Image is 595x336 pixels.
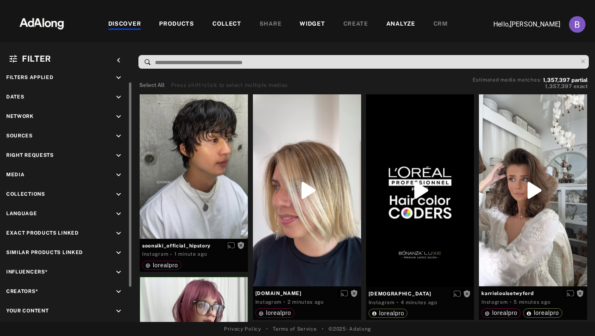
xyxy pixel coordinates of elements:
span: [DEMOGRAPHIC_DATA] [369,290,472,298]
i: keyboard_arrow_down [114,287,123,296]
span: 1,357,397 [545,83,572,89]
div: DISCOVER [108,19,141,29]
a: Privacy Policy [224,325,261,333]
button: 1,357,397partial [543,78,588,82]
i: keyboard_arrow_down [114,209,123,218]
div: CREATE [343,19,368,29]
span: [DOMAIN_NAME] [255,290,359,297]
span: Collections [6,191,45,197]
div: lorealpro [372,310,405,316]
span: soonsiki_official_hipstory [142,242,245,250]
span: © 2025 - Adalong [328,325,371,333]
div: Instagram [369,299,395,306]
span: Sources [6,133,33,139]
button: Enable diffusion on this media [338,289,350,298]
div: CRM [433,19,448,29]
i: keyboard_arrow_down [114,112,123,121]
span: Your Content [6,308,48,314]
img: 63233d7d88ed69de3c212112c67096b6.png [5,10,78,35]
button: 1,357,397exact [473,82,588,91]
div: Instagram [142,250,168,258]
div: lorealpro [526,310,559,316]
span: Network [6,113,34,119]
button: Account settings [567,14,588,35]
span: Creators* [6,288,38,294]
i: keyboard_arrow_down [114,190,123,199]
span: · [510,299,512,305]
span: lorealpro [379,310,405,317]
div: PRODUCTS [159,19,194,29]
div: COLLECT [212,19,241,29]
time: 2025-08-29T12:29:08.000Z [174,251,207,257]
span: karrielouisetwyford [481,290,585,297]
span: Rights not requested [463,290,471,296]
span: Filter [22,54,51,64]
div: Instagram [481,298,507,306]
span: Estimated media matches: [473,77,541,83]
div: lorealpro [259,310,291,316]
time: 2025-08-29T12:26:14.000Z [401,300,438,305]
span: Filters applied [6,74,54,80]
button: Enable diffusion on this media [225,241,237,250]
span: 1,357,397 [543,77,570,83]
span: · [283,299,286,305]
i: keyboard_arrow_left [114,56,123,65]
span: lorealpro [492,310,517,316]
span: Right Requests [6,152,54,158]
i: keyboard_arrow_down [114,151,123,160]
div: lorealpro [485,310,517,316]
span: · [170,251,172,258]
i: keyboard_arrow_down [114,73,123,82]
button: Select All [139,81,164,89]
span: Dates [6,94,24,100]
span: • [266,325,268,333]
div: WIDGET [300,19,325,29]
span: · [397,299,399,306]
span: Exact Products Linked [6,230,79,236]
img: ACg8ocJuEPTzN_pFsxr3ri-ZFgQ3sUcZiBZeHjYWkzaQQHcI=s96-c [569,16,585,33]
time: 2025-08-29T12:25:47.000Z [514,299,550,305]
i: keyboard_arrow_down [114,268,123,277]
iframe: Chat Widget [554,296,595,336]
a: Terms of Service [273,325,317,333]
span: lorealpro [153,262,178,269]
div: Press shift+click to select multiple medias [171,81,288,89]
span: Language [6,211,37,216]
i: keyboard_arrow_down [114,307,123,316]
span: lorealpro [266,310,291,316]
span: Similar Products Linked [6,250,83,255]
i: keyboard_arrow_down [114,170,123,180]
p: Hello, [PERSON_NAME] [478,19,560,29]
span: lorealpro [534,310,559,316]
i: keyboard_arrow_down [114,248,123,257]
i: keyboard_arrow_down [114,93,123,102]
button: Enable diffusion on this media [451,289,463,298]
span: Influencers* [6,269,48,275]
span: Rights not requested [576,290,584,296]
div: SHARE [259,19,282,29]
div: ANALYZE [386,19,415,29]
i: keyboard_arrow_down [114,132,123,141]
div: Instagram [255,298,281,306]
span: • [322,325,324,333]
time: 2025-08-29T12:28:04.000Z [288,299,324,305]
span: Rights not requested [350,290,358,296]
button: Enable diffusion on this media [564,289,576,298]
span: Media [6,172,25,178]
i: keyboard_arrow_down [114,229,123,238]
span: Rights not requested [237,242,245,248]
div: lorealpro [145,262,178,268]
